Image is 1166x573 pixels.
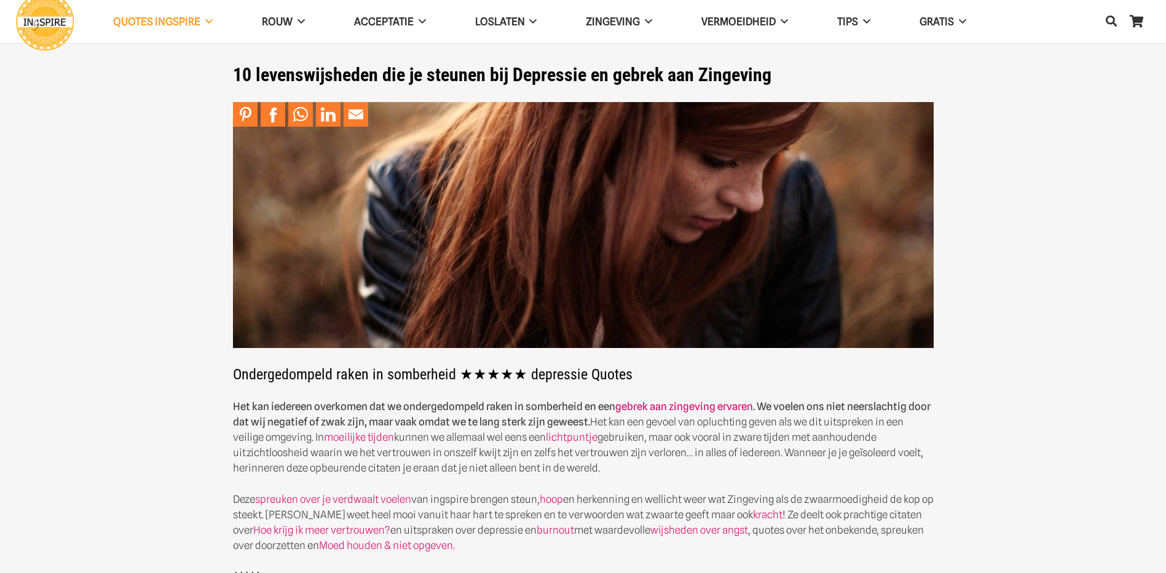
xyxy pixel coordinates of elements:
a: ROUW [237,6,329,38]
span: GRATIS [920,15,954,28]
p: Deze van ingspire brengen steun, en herkenning en wellicht weer wat Zingeving als de zwaarmoedigh... [233,492,934,553]
span: QUOTES INGSPIRE [113,15,200,28]
a: TIPS [813,6,895,38]
a: VERMOEIDHEID [677,6,813,38]
a: Moed houden & niet opgeven. [319,539,455,551]
a: Acceptatie [329,6,451,38]
span: ROUW [262,15,293,28]
span: Zingeving [586,15,640,28]
strong: Het kan iedereen overkomen dat we ondergedompeld raken in somberheid en een . We voelen ons niet ... [233,400,931,428]
p: Het kan een gevoel van opluchting geven als we dit uitspreken in een veilige omgeving. In kunnen ... [233,399,934,476]
a: Zingeving [561,6,677,38]
a: Hoe krijg ik meer vertrouwen? [253,524,390,536]
a: spreuken over je verdwaalt voelen [255,493,411,505]
a: wijsheden over angst [650,524,748,536]
a: Loslaten [451,6,562,38]
h2: Ondergedompeld raken in somberheid ★★★★★ depressie Quotes [233,102,934,384]
a: QUOTES INGSPIRE [89,6,237,38]
span: Acceptatie [354,15,414,28]
span: VERMOEIDHEID [701,15,776,28]
a: kracht [753,508,782,521]
h1: 10 levenswijsheden die je steunen bij Depressie en gebrek aan Zingeving [233,64,934,86]
span: Loslaten [475,15,525,28]
a: GRATIS [895,6,991,38]
a: Zoeken [1099,7,1124,36]
a: gebrek aan zingeving ervaren [615,400,753,413]
span: TIPS [837,15,858,28]
a: moeilijke tijden [324,431,394,443]
img: Woorden die kracht geven bij depressie [233,102,934,349]
a: burnout [537,524,574,536]
a: hoop [540,493,563,505]
a: lichtpuntje [546,431,597,443]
